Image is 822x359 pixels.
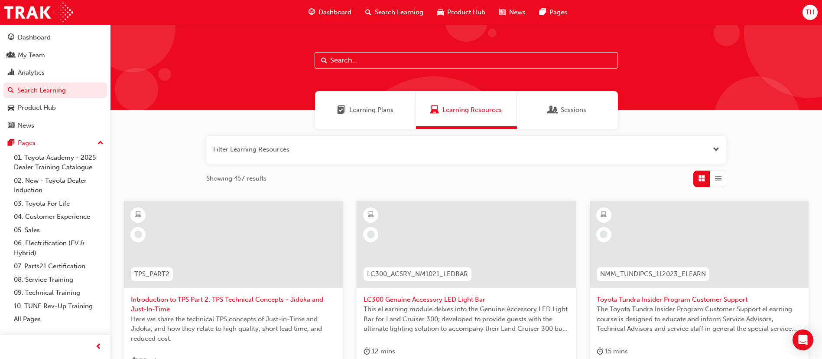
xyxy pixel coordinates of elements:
[509,7,526,17] span: News
[3,100,107,116] a: Product Hub
[18,121,34,131] div: News
[597,346,603,357] span: duration-icon
[597,304,802,334] span: The Toyota Tundra Insider Program Customer Support eLearning course is designed to educate and in...
[367,269,468,279] span: LC300_ACSRY_NM1021_LEDBAR
[10,151,107,174] a: 01. Toyota Academy - 2025 Dealer Training Catalogue
[517,91,618,129] a: SessionsSessions
[364,304,569,334] span: This eLearning module delves into the Genuine Accessory LED Light Bar for Land Cruiser 300; devel...
[447,7,485,17] span: Product Hub
[315,52,618,69] input: Search...
[3,135,107,151] button: Pages
[8,122,14,130] span: news-icon
[10,174,107,197] a: 02. New - Toyota Dealer Induction
[8,34,14,42] span: guage-icon
[430,3,492,21] a: car-iconProduct Hub
[10,237,107,260] a: 06. Electrification (EV & Hybrid)
[806,7,814,17] span: TH
[368,209,374,221] span: learningResourceType_ELEARNING-icon
[492,3,533,21] a: news-iconNews
[539,7,546,18] span: pages-icon
[18,103,56,113] div: Product Hub
[18,50,45,60] div: My Team
[561,105,586,115] span: Sessions
[4,3,73,22] img: Trak
[364,346,395,357] div: 12 mins
[10,224,107,237] a: 05. Sales
[499,7,506,18] span: news-icon
[437,7,444,18] span: car-icon
[97,138,104,149] span: up-icon
[8,139,14,147] span: pages-icon
[600,231,608,238] span: learningRecordVerb_NONE-icon
[337,105,346,115] span: Learning Plans
[349,105,393,115] span: Learning Plans
[3,82,107,99] a: Search Learning
[135,209,141,221] span: learningResourceType_ELEARNING-icon
[134,231,142,238] span: learningRecordVerb_NONE-icon
[365,7,371,18] span: search-icon
[358,3,430,21] a: search-iconSearch Learning
[131,314,336,344] span: Here we share the technical TPS concepts of Just-in-Time and Jidoka, and how they relate to high ...
[10,260,107,273] a: 07. Parts21 Certification
[699,174,705,184] span: Grid
[3,30,107,46] a: Dashboard
[416,91,517,129] a: Learning ResourcesLearning Resources
[18,68,45,78] div: Analytics
[134,269,169,279] span: TPS_PART2
[10,210,107,224] a: 04. Customer Experience
[315,91,416,129] a: Learning PlansLearning Plans
[715,174,721,184] span: List
[549,105,557,115] span: Sessions
[10,273,107,287] a: 08. Service Training
[3,65,107,81] a: Analytics
[10,286,107,300] a: 09. Technical Training
[601,209,607,221] span: learningResourceType_ELEARNING-icon
[18,33,51,43] div: Dashboard
[318,7,351,17] span: Dashboard
[364,295,569,305] span: LC300 Genuine Accessory LED Light Bar
[430,105,439,115] span: Learning Resources
[95,342,102,352] span: prev-icon
[18,138,36,148] div: Pages
[442,105,502,115] span: Learning Resources
[533,3,574,21] a: pages-iconPages
[600,269,706,279] span: NMM_TUNDIPCS_112023_ELEARN
[8,104,14,112] span: car-icon
[803,5,818,20] button: TH
[10,300,107,313] a: 10. TUNE Rev-Up Training
[3,118,107,134] a: News
[3,47,107,63] a: My Team
[10,313,107,326] a: All Pages
[321,56,327,66] span: Search
[8,69,14,77] span: chart-icon
[713,145,719,155] button: Open the filter
[375,7,423,17] span: Search Learning
[131,295,336,314] span: Introduction to TPS Part 2: TPS Technical Concepts - Jidoka and Just-In-Time
[206,174,266,184] span: Showing 457 results
[597,295,802,305] span: Toyota Tundra Insider Program Customer Support
[3,28,107,135] button: DashboardMy TeamAnalyticsSearch LearningProduct HubNews
[597,346,628,357] div: 15 mins
[367,231,375,238] span: learningRecordVerb_NONE-icon
[302,3,358,21] a: guage-iconDashboard
[793,329,813,350] div: Open Intercom Messenger
[364,346,370,357] span: duration-icon
[8,87,14,95] span: search-icon
[10,197,107,211] a: 03. Toyota For Life
[309,7,315,18] span: guage-icon
[8,52,14,59] span: people-icon
[549,7,567,17] span: Pages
